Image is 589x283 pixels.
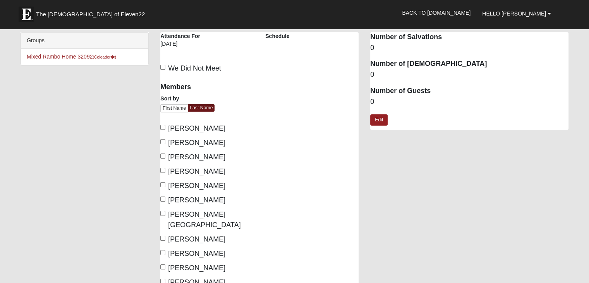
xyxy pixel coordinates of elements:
label: Schedule [265,32,289,40]
a: The [DEMOGRAPHIC_DATA] of Eleven22 [15,3,170,22]
span: Hello [PERSON_NAME] [482,10,546,17]
dt: Number of Salvations [370,32,568,42]
input: [PERSON_NAME] [160,264,165,269]
input: [PERSON_NAME][GEOGRAPHIC_DATA] [160,211,165,216]
input: [PERSON_NAME] [160,154,165,159]
span: [PERSON_NAME][GEOGRAPHIC_DATA] [168,211,240,229]
span: [PERSON_NAME] [168,196,225,204]
span: [PERSON_NAME] [168,235,225,243]
dt: Number of Guests [370,86,568,96]
input: [PERSON_NAME] [160,250,165,255]
input: [PERSON_NAME] [160,236,165,241]
span: [PERSON_NAME] [168,167,225,175]
div: [DATE] [160,40,201,53]
input: [PERSON_NAME] [160,168,165,173]
div: Groups [21,33,148,49]
dd: 0 [370,43,568,53]
span: [PERSON_NAME] [168,182,225,190]
h4: Members [160,83,254,91]
dd: 0 [370,70,568,80]
img: Eleven22 logo [19,7,34,22]
span: [PERSON_NAME] [168,139,225,147]
a: Hello [PERSON_NAME] [476,4,557,23]
span: We Did Not Meet [168,64,221,72]
input: [PERSON_NAME] [160,125,165,130]
a: Last Name [188,104,215,112]
span: [PERSON_NAME] [168,153,225,161]
a: Edit [370,114,388,126]
label: Sort by [160,95,179,102]
span: [PERSON_NAME] [168,250,225,257]
dd: 0 [370,97,568,107]
span: [PERSON_NAME] [168,264,225,272]
input: [PERSON_NAME] [160,182,165,187]
a: Back to [DOMAIN_NAME] [396,3,476,22]
label: Attendance For [160,32,200,40]
a: First Name [160,104,188,112]
a: Mixed Rambo Home 32092(Coleader) [27,53,116,60]
input: [PERSON_NAME] [160,197,165,202]
dt: Number of [DEMOGRAPHIC_DATA] [370,59,568,69]
span: The [DEMOGRAPHIC_DATA] of Eleven22 [36,10,145,18]
small: (Coleader ) [93,55,116,59]
span: [PERSON_NAME] [168,124,225,132]
input: [PERSON_NAME] [160,139,165,144]
input: We Did Not Meet [160,65,165,70]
